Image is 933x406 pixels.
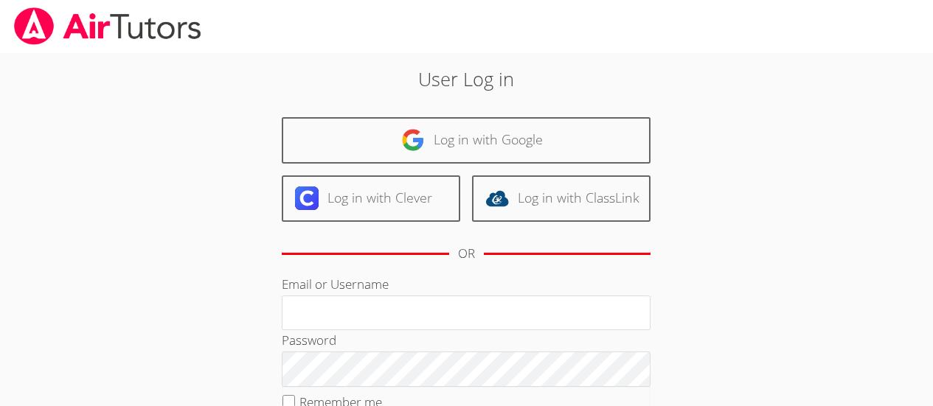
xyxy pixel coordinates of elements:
[401,128,425,152] img: google-logo-50288ca7cdecda66e5e0955fdab243c47b7ad437acaf1139b6f446037453330a.svg
[282,332,336,349] label: Password
[295,186,319,210] img: clever-logo-6eab21bc6e7a338710f1a6ff85c0baf02591cd810cc4098c63d3a4b26e2feb20.svg
[458,243,475,265] div: OR
[282,175,460,222] a: Log in with Clever
[472,175,651,222] a: Log in with ClassLink
[485,186,509,210] img: classlink-logo-d6bb404cc1216ec64c9a2012d9dc4662098be43eaf13dc465df04b49fa7ab582.svg
[282,117,651,164] a: Log in with Google
[215,65,718,93] h2: User Log in
[13,7,203,45] img: airtutors_banner-c4298cdbf04f3fff15de1276eac7730deb9818008684d7c2e4769d2f7ddbe033.png
[282,276,389,293] label: Email or Username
